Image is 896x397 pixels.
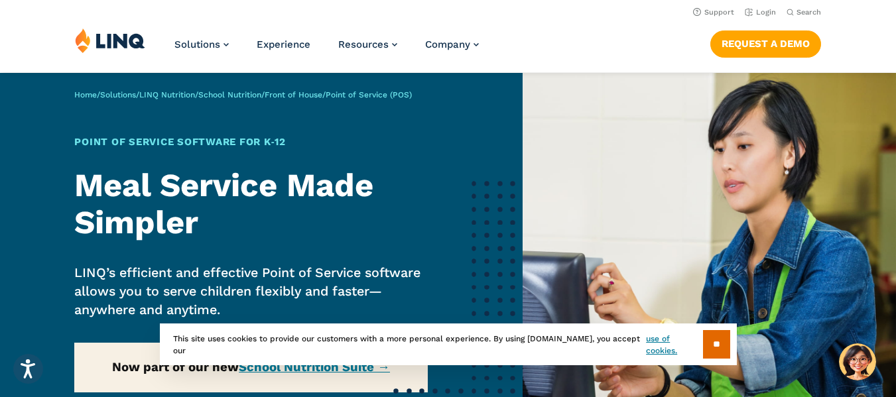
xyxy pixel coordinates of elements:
[100,90,136,99] a: Solutions
[75,28,145,53] img: LINQ | K‑12 Software
[693,8,734,17] a: Support
[646,333,702,357] a: use of cookies.
[265,90,322,99] a: Front of House
[745,8,776,17] a: Login
[174,38,220,50] span: Solutions
[710,30,821,57] a: Request a Demo
[174,28,479,72] nav: Primary Navigation
[139,90,195,99] a: LINQ Nutrition
[425,38,470,50] span: Company
[710,28,821,57] nav: Button Navigation
[198,90,261,99] a: School Nutrition
[74,90,97,99] a: Home
[338,38,389,50] span: Resources
[257,38,310,50] a: Experience
[326,90,412,99] span: Point of Service (POS)
[74,166,373,241] strong: Meal Service Made Simpler
[839,343,876,380] button: Hello, have a question? Let’s chat.
[797,8,821,17] span: Search
[160,323,737,365] div: This site uses cookies to provide our customers with a more personal experience. By using [DOMAIN...
[787,7,821,17] button: Open Search Bar
[338,38,397,50] a: Resources
[74,135,427,150] h1: Point of Service Software for K‑12
[74,264,427,320] p: LINQ’s efficient and effective Point of Service software allows you to serve children flexibly an...
[174,38,229,50] a: Solutions
[425,38,479,50] a: Company
[74,90,412,99] span: / / / / /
